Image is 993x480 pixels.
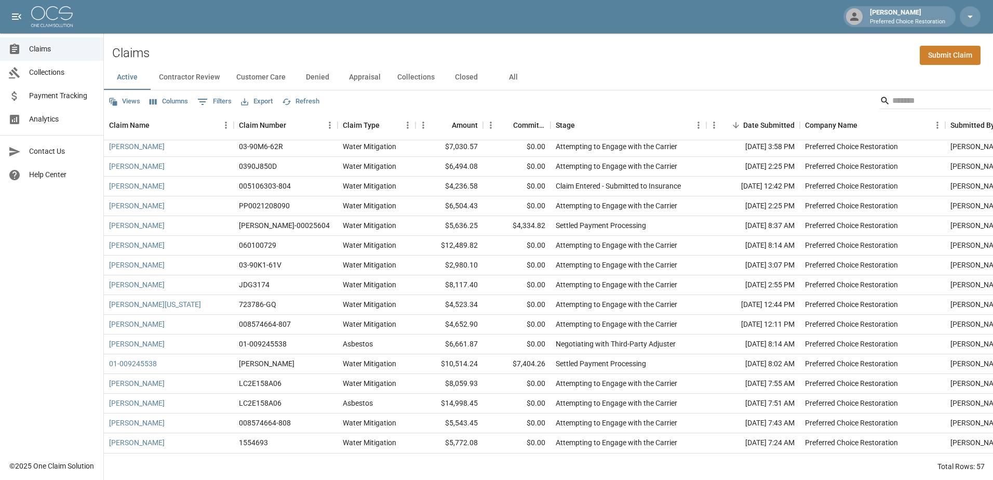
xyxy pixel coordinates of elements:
h2: Claims [112,46,150,61]
div: Attempting to Engage with the Carrier [556,398,677,408]
div: Claim Type [338,111,415,140]
div: Water Mitigation [343,378,396,389]
button: Denied [294,65,341,90]
div: $0.00 [483,275,551,295]
div: $0.00 [483,256,551,275]
div: [DATE] 8:14 AM [706,335,800,354]
a: [PERSON_NAME] [109,319,165,329]
div: $5,543.45 [415,414,483,433]
div: [DATE] 2:25 PM [706,196,800,216]
div: PRAH-00025604 [239,220,330,231]
div: dynamic tabs [104,65,993,90]
button: Menu [706,117,722,133]
div: $5,772.08 [415,433,483,453]
div: Claim Type [343,111,380,140]
div: Attempting to Engage with the Carrier [556,141,677,152]
div: Preferred Choice Restoration [805,418,898,428]
div: 005106303-804 [239,181,291,191]
div: $4,334.82 [483,216,551,236]
button: Collections [389,65,443,90]
div: LC2E158A06 [239,398,281,408]
div: Preferred Choice Restoration [805,240,898,250]
div: [DATE] 7:55 AM [706,374,800,394]
div: $14,998.45 [415,394,483,414]
div: © 2025 One Claim Solution [9,461,94,471]
div: Attempting to Engage with the Carrier [556,378,677,389]
div: Committed Amount [513,111,545,140]
button: Menu [322,117,338,133]
div: Attempting to Engage with the Carrier [556,299,677,310]
button: Sort [499,118,513,132]
a: [PERSON_NAME] [109,378,165,389]
div: 060100729 [239,240,276,250]
div: Water Mitigation [343,161,396,171]
div: Water Mitigation [343,279,396,290]
div: [DATE] 12:44 PM [706,295,800,315]
a: [PERSON_NAME][US_STATE] [109,299,201,310]
div: 0390J850D [239,161,277,171]
div: [DATE] 8:02 AM [706,354,800,374]
div: Water Mitigation [343,141,396,152]
div: $0.00 [483,315,551,335]
div: Water Mitigation [343,319,396,329]
div: $8,059.93 [415,374,483,394]
a: [PERSON_NAME] [109,437,165,448]
div: $7,030.57 [415,137,483,157]
div: Attempting to Engage with the Carrier [556,418,677,428]
div: 723786-GQ [239,299,276,310]
button: open drawer [6,6,27,27]
div: $10,514.24 [415,354,483,374]
div: Attempting to Engage with the Carrier [556,437,677,448]
div: Preferred Choice Restoration [805,201,898,211]
div: Water Mitigation [343,437,396,448]
div: Preferred Choice Restoration [805,299,898,310]
div: Stage [551,111,706,140]
div: Stage [556,111,575,140]
div: Preferred Choice Restoration [805,279,898,290]
button: Sort [286,118,301,132]
div: $4,523.34 [415,295,483,315]
a: [PERSON_NAME] [109,260,165,270]
div: Andra Davis [239,358,294,369]
span: Claims [29,44,95,55]
button: Sort [380,118,394,132]
div: 03-90M6-62R [239,141,283,152]
div: $0.00 [483,414,551,433]
div: Attempting to Engage with the Carrier [556,201,677,211]
div: Preferred Choice Restoration [805,339,898,349]
button: Sort [437,118,452,132]
div: $0.00 [483,177,551,196]
button: Sort [575,118,589,132]
span: Analytics [29,114,95,125]
div: Amount [452,111,478,140]
button: Sort [729,118,743,132]
button: All [490,65,536,90]
button: Views [106,94,143,110]
a: [PERSON_NAME] [109,339,165,349]
div: Committed Amount [483,111,551,140]
div: $0.00 [483,137,551,157]
div: 03-90K1-61V [239,260,281,270]
span: Help Center [29,169,95,180]
button: Show filters [195,94,234,110]
div: Preferred Choice Restoration [805,141,898,152]
div: $0.00 [483,394,551,414]
div: 008574664-807 [239,319,291,329]
p: Preferred Choice Restoration [870,18,945,26]
div: Asbestos [343,339,373,349]
div: [DATE] 8:14 AM [706,236,800,256]
div: Claim Name [109,111,150,140]
a: [PERSON_NAME] [109,141,165,152]
div: Attempting to Engage with the Carrier [556,260,677,270]
div: Attempting to Engage with the Carrier [556,279,677,290]
div: $6,494.08 [415,157,483,177]
div: $8,117.40 [415,275,483,295]
div: Preferred Choice Restoration [805,220,898,231]
div: Preferred Choice Restoration [805,358,898,369]
div: Preferred Choice Restoration [805,181,898,191]
div: Water Mitigation [343,260,396,270]
div: Attempting to Engage with the Carrier [556,240,677,250]
div: $0.00 [483,236,551,256]
div: $0.00 [483,433,551,453]
a: Submit Claim [920,46,981,65]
